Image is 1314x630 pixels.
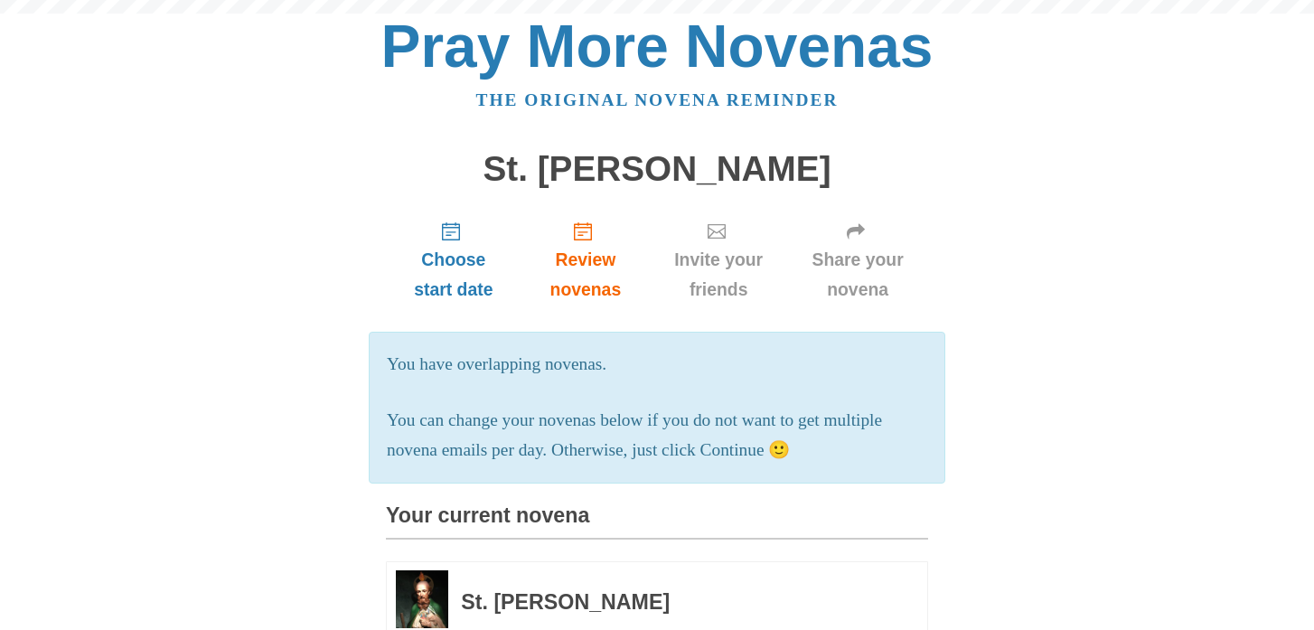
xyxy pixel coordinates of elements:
[805,245,910,305] span: Share your novena
[521,206,650,314] a: Review novenas
[476,90,839,109] a: The original novena reminder
[668,245,769,305] span: Invite your friends
[386,206,521,314] a: Choose start date
[387,406,927,465] p: You can change your novenas below if you do not want to get multiple novena emails per day. Other...
[540,245,632,305] span: Review novenas
[404,245,503,305] span: Choose start date
[386,504,928,540] h3: Your current novena
[461,591,878,615] h3: St. [PERSON_NAME]
[381,13,934,80] a: Pray More Novenas
[386,150,928,189] h1: St. [PERSON_NAME]
[387,350,927,380] p: You have overlapping novenas.
[650,206,787,314] a: Invite your friends
[396,570,448,627] img: Novena image
[787,206,928,314] a: Share your novena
